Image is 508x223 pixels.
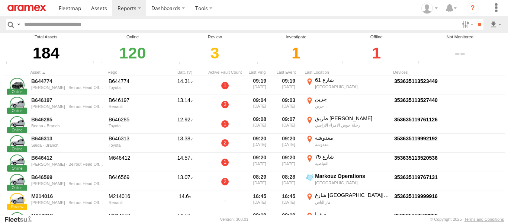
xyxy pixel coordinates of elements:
a: Click to View Device Details [394,193,438,199]
div: زحلة حوش الامراء الاراضي [315,122,389,128]
div: جزين [315,103,389,109]
div: 14.6 [166,192,203,210]
a: Click to View Device Details [394,174,438,180]
div: Assets that have not communicated with the server in the last 24hrs [255,60,266,66]
div: 08:28 [DATE] [276,173,302,191]
div: 09:20 [DATE] [247,134,273,152]
div: Total number of Enabled and Paused Assets [4,60,15,66]
a: 1 [221,82,229,89]
label: Click to View Event Location [305,192,390,210]
div: Click to filter by Online [90,40,175,66]
div: Online [90,34,175,40]
div: 09:04 [DATE] [247,96,273,114]
div: مغدوشة [315,142,389,147]
div: 184 [4,40,89,66]
div: Last Location [305,70,390,75]
div: Renault [109,200,162,205]
a: Click to View Device Details [394,155,438,161]
div: 13.14 [166,96,203,114]
a: Click to View Asset Details [10,78,25,93]
div: Toyota [109,143,162,147]
div: 09:03 [DATE] [276,96,302,114]
div: Toyota [109,85,162,90]
div: B646313 [109,135,162,142]
div: [PERSON_NAME] - Beirout Head Office [31,181,103,186]
a: B646569 [31,174,103,181]
div: 09:08 [DATE] [247,115,273,133]
div: Total Assets [4,34,89,40]
div: 12.92 [166,115,203,133]
div: Toyota [109,124,162,128]
div: 09:19 [DATE] [276,77,302,95]
a: Click to View Device Details [394,117,438,122]
div: Click to filter by Review [177,40,253,66]
div: جزين [315,96,389,102]
label: Click to View Event Location [305,134,390,152]
div: Click to Sort [107,70,163,75]
img: aramex-logo.svg [7,5,46,11]
div: مغدوشة [315,134,389,141]
div: 09:20 [DATE] [247,153,273,171]
div: 16:45 [DATE] [276,192,302,210]
a: Visit our Website [4,216,38,223]
label: Click to View Event Location [305,96,390,114]
div: [GEOGRAPHIC_DATA] [315,84,389,89]
div: B646197 [109,97,162,103]
div: Batt. (V) [166,70,203,75]
a: B646313 [31,135,103,142]
a: M214019 [31,212,103,219]
a: Click to View Asset Details [10,97,25,112]
div: Assets that have not communicated at least once with the server in the last 6hrs [177,60,188,66]
div: B644774 [109,78,162,85]
a: 1 [221,159,229,166]
div: Beqaa - Branch [31,124,103,128]
div: The health of these assets types is not monitored. [416,60,427,66]
a: Click to View Device Details [394,78,438,84]
div: [PERSON_NAME] - Beirout Head Office [31,104,103,109]
div: [PERSON_NAME] - Beirout Head Office [31,85,103,90]
a: Click to View Device Details [394,136,438,141]
a: B646412 [31,154,103,161]
div: 13.07 [166,173,203,191]
div: Click to Sort [247,70,273,75]
div: 14.57 [166,153,203,171]
div: Not Monitored [416,34,504,40]
div: Review [177,34,253,40]
div: M214016 [109,193,162,200]
a: Click to View Device Details [394,97,438,103]
div: [PERSON_NAME] - Beirout Head Office [31,162,103,166]
div: شارع [GEOGRAPHIC_DATA][PERSON_NAME] [315,192,389,198]
div: شارع 75 [315,153,389,160]
div: Assets that have not communicated at least once with the server in the last 48hrs [340,60,351,66]
div: مار الياس [315,200,389,205]
div: Number of assets that have communicated at least once in the last 6hrs [90,60,102,66]
div: B646569 [109,174,162,181]
a: Click to View Asset Details [10,174,25,189]
div: شارع 61 [315,77,389,83]
div: 16:45 [DATE] [247,192,273,210]
div: B646285 [109,116,162,123]
div: 13.38 [166,134,203,152]
div: 14.31 [166,77,203,95]
div: طريق [PERSON_NAME] [315,115,389,122]
a: Click to View Device Details [394,213,438,219]
div: Investigate [255,34,337,40]
a: Click to View Asset Details [10,154,25,169]
label: Search Filter Options [459,19,475,30]
label: Export results as... [489,19,502,30]
div: Offline [340,34,414,40]
label: Search Query [16,19,22,30]
div: Click to Sort [30,70,105,75]
div: [GEOGRAPHIC_DATA] [315,180,389,185]
a: 3 [221,101,229,108]
a: M214016 [31,193,103,200]
label: Click to View Event Location [305,115,390,133]
a: B646197 [31,97,103,103]
div: Mazen Siblini [419,3,440,14]
a: B646285 [31,116,103,123]
div: صفرا [315,211,389,218]
div: M646412 [109,154,162,161]
div: M214019 [109,212,162,219]
a: 1 [221,120,229,128]
label: Click to View Event Location [305,77,390,95]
